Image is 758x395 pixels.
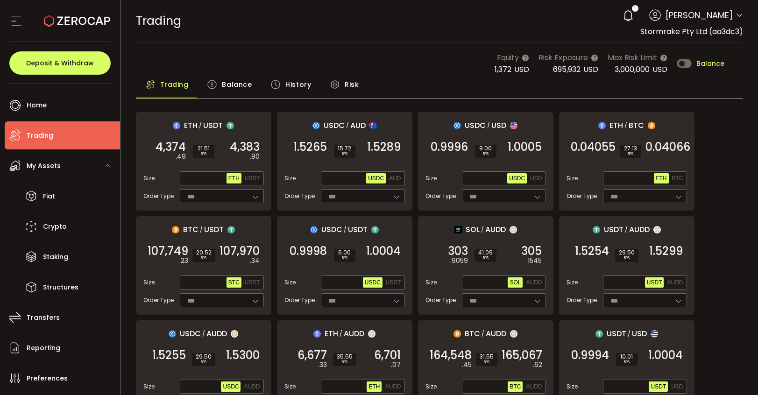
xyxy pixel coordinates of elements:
[313,330,321,338] img: eth_portfolio.svg
[143,278,155,287] span: Size
[495,64,511,75] span: 1,372
[448,247,468,256] span: 303
[651,330,658,338] img: usd_portfolio.svg
[324,120,345,131] span: USDC
[221,381,241,392] button: USDC
[425,192,456,200] span: Order Type
[481,226,484,234] em: /
[338,250,352,255] span: 6.00
[510,122,517,129] img: usd_portfolio.svg
[227,173,241,183] button: ETH
[608,52,657,63] span: Max Risk Limit
[509,175,525,182] span: USDC
[632,328,647,339] span: USD
[367,142,401,152] span: 1.5289
[571,351,609,360] span: 0.9994
[665,277,685,288] button: AUDD
[204,224,224,235] span: USDT
[312,122,320,129] img: usdc_portfolio.svg
[285,75,311,94] span: History
[371,226,379,233] img: usdt_portfolio.svg
[284,174,296,183] span: Size
[230,142,260,152] span: 4,383
[220,247,260,256] span: 107,970
[510,279,521,286] span: SOL
[583,64,598,75] span: USD
[27,311,60,324] span: Transfers
[183,224,198,235] span: BTC
[143,296,174,304] span: Order Type
[491,120,506,131] span: USD
[366,247,401,256] span: 1.0004
[340,330,342,338] em: /
[453,122,461,129] img: usdc_portfolio.svg
[571,142,616,152] span: 0.04055
[479,151,493,157] i: BPS
[521,247,542,256] span: 305
[487,121,490,130] em: /
[648,122,655,129] img: btc_portfolio.svg
[43,281,78,294] span: Structures
[384,277,403,288] button: USDT
[389,175,401,182] span: AUD
[667,279,683,286] span: AUDD
[508,142,542,152] span: 1.0005
[321,224,342,235] span: USDC
[672,175,683,182] span: BTC
[653,226,661,233] img: zuPXiwguUFiBOIQyqLOiXsnnNitlx7q4LCwEbLHADjIpTka+Lip0HH8D0VTrd02z+wEAAAAASUVORK5CYII=
[649,247,683,256] span: 1.5299
[368,383,380,390] span: ETH
[482,330,484,338] em: /
[425,174,437,183] span: Size
[243,277,262,288] button: USDT
[9,51,111,75] button: Deposit & Withdraw
[242,381,262,392] button: AUDD
[196,360,212,365] i: BPS
[345,75,359,94] span: Risk
[203,120,223,131] span: USDT
[350,120,366,131] span: AUD
[179,256,188,266] em: .23
[479,146,493,151] span: 9.00
[620,354,634,360] span: 10.01
[595,330,603,338] img: usdt_portfolio.svg
[425,278,437,287] span: Size
[609,120,623,131] span: ETH
[625,226,628,234] em: /
[623,146,638,151] span: 27.13
[136,13,181,29] span: Trading
[368,330,375,338] img: zuPXiwguUFiBOIQyqLOiXsnnNitlx7q4LCwEbLHADjIpTka+Lip0HH8D0VTrd02z+wEAAAAASUVORK5CYII=
[43,190,55,203] span: Fiat
[450,256,468,266] em: .9059
[593,226,600,233] img: usdt_portfolio.svg
[623,151,638,157] i: BPS
[363,277,383,288] button: USDC
[173,122,180,129] img: eth_portfolio.svg
[654,173,669,183] button: ETH
[652,64,667,75] span: USD
[619,250,635,255] span: 29.50
[526,279,542,286] span: AUDD
[524,277,544,288] button: AUDD
[338,151,352,157] i: BPS
[27,159,61,173] span: My Assets
[383,381,403,392] button: AUDD
[620,360,634,365] i: BPS
[293,142,327,152] span: 1.5265
[640,26,743,37] span: Stormrake Pty Ltd (aa3dc3)
[227,277,241,288] button: BTC
[325,328,338,339] span: ETH
[180,328,201,339] span: USDC
[530,175,542,182] span: USD
[649,381,668,392] button: USDT
[27,341,60,355] span: Reporting
[647,279,662,286] span: USDT
[671,383,683,390] span: USD
[528,173,544,183] button: USD
[366,173,386,183] button: USDC
[250,152,260,162] em: .90
[510,330,517,338] img: zuPXiwguUFiBOIQyqLOiXsnnNitlx7q4LCwEbLHADjIpTka+Lip0HH8D0VTrd02z+wEAAAAASUVORK5CYII=
[454,226,462,233] img: sol_portfolio.png
[176,152,186,162] em: .49
[567,174,578,183] span: Size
